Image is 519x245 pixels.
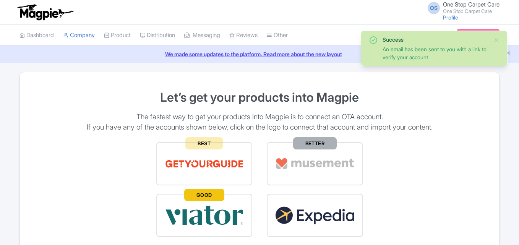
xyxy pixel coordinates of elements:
[29,91,490,104] h1: Let’s get your products into Magpie
[383,45,487,61] div: An email has been sent to you with a link to verify your account
[140,25,175,46] a: Distribution
[457,29,500,41] a: Subscription
[5,50,514,58] a: We made some updates to the platform. Read more about the new layout
[184,25,220,46] a: Messaging
[149,140,260,188] a: BEST
[185,137,223,149] span: BEST
[383,36,487,44] div: Success
[267,25,288,46] a: Other
[149,191,260,240] a: GOOD
[63,25,95,46] a: Company
[428,2,440,14] span: OS
[165,202,244,229] img: viator-e2bf771eb72f7a6029a5edfbb081213a.svg
[293,137,337,149] span: BETTER
[443,9,500,14] small: One Stop Carpet Care
[443,14,458,21] a: Profile
[29,112,490,122] p: The fastest way to get your products into Magpie is to connect an OTA account.
[506,49,511,58] button: Close announcement
[443,1,500,8] span: One Stop Carpet Care
[229,25,258,46] a: Reviews
[275,151,355,177] img: musement-dad6797fd076d4ac540800b229e01643.svg
[259,140,370,188] a: BETTER
[493,36,500,45] button: Close
[423,2,500,14] a: OS One Stop Carpet Care One Stop Carpet Care
[104,25,131,46] a: Product
[165,151,244,177] img: get_your_guide-5a6366678479520ec94e3f9d2b9f304b.svg
[29,122,490,132] p: If you have any of the accounts shown below, click on the logo to connect that account and import...
[16,4,75,21] img: logo-ab69f6fb50320c5b225c76a69d11143b.png
[184,189,224,201] span: GOOD
[275,202,355,229] img: expedia22-01-93867e2ff94c7cd37d965f09d456db68.svg
[19,25,54,46] a: Dashboard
